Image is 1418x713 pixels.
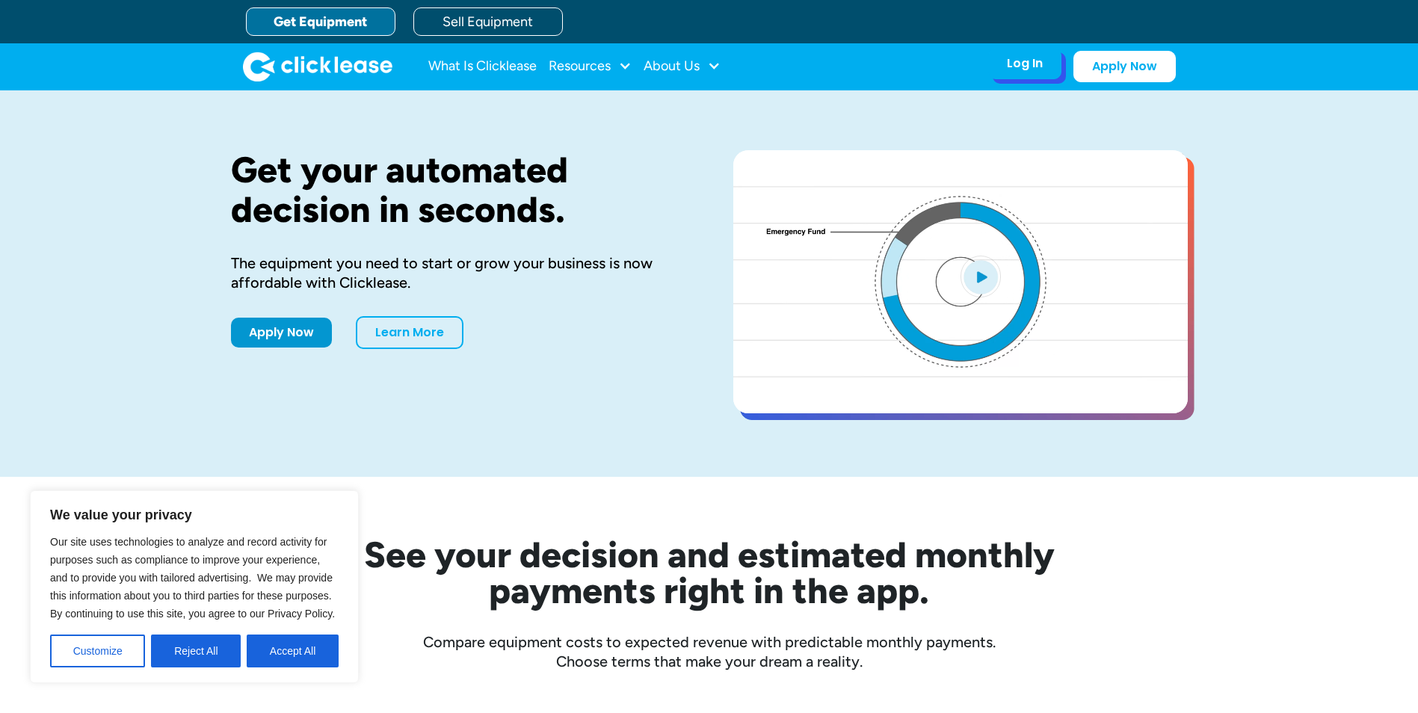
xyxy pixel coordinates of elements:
div: Resources [549,52,632,81]
button: Customize [50,635,145,667]
a: Learn More [356,316,463,349]
img: Clicklease logo [243,52,392,81]
h1: Get your automated decision in seconds. [231,150,685,229]
a: Sell Equipment [413,7,563,36]
span: Our site uses technologies to analyze and record activity for purposes such as compliance to impr... [50,536,335,620]
h2: See your decision and estimated monthly payments right in the app. [291,537,1128,608]
p: We value your privacy [50,506,339,524]
a: Apply Now [1073,51,1176,82]
button: Reject All [151,635,241,667]
a: What Is Clicklease [428,52,537,81]
a: open lightbox [733,150,1188,413]
div: Log In [1007,56,1043,71]
div: We value your privacy [30,490,359,683]
a: Apply Now [231,318,332,348]
div: About Us [644,52,721,81]
div: Compare equipment costs to expected revenue with predictable monthly payments. Choose terms that ... [231,632,1188,671]
button: Accept All [247,635,339,667]
a: home [243,52,392,81]
a: Get Equipment [246,7,395,36]
img: Blue play button logo on a light blue circular background [961,256,1001,297]
div: The equipment you need to start or grow your business is now affordable with Clicklease. [231,253,685,292]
